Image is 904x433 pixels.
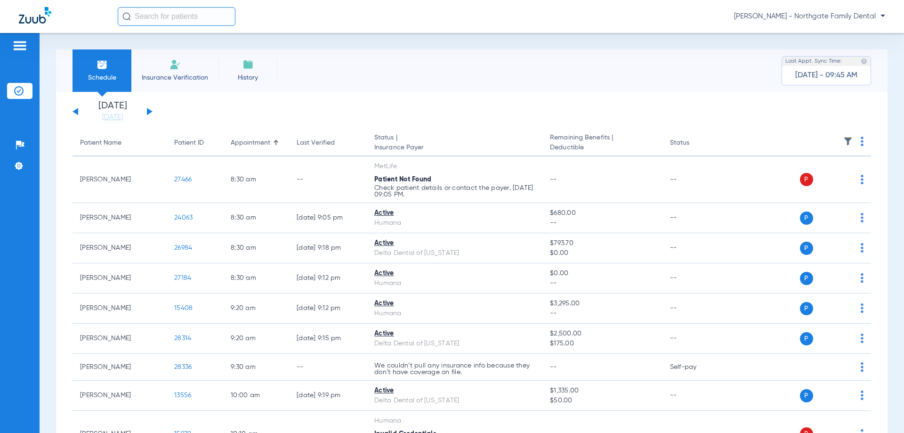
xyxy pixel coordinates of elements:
div: Humana [374,416,535,426]
div: Delta Dental of [US_STATE] [374,248,535,258]
div: Humana [374,218,535,228]
p: Check patient details or contact the payer. [DATE] 09:05 PM. [374,185,535,198]
div: Active [374,238,535,248]
img: last sync help info [861,58,867,65]
div: Active [374,208,535,218]
span: 26984 [174,245,192,251]
img: group-dot-blue.svg [861,273,864,283]
img: group-dot-blue.svg [861,243,864,253]
span: -- [550,278,654,288]
span: -- [550,176,557,183]
span: $3,295.00 [550,299,654,309]
img: hamburger-icon [12,40,27,51]
td: -- [662,294,726,324]
div: Delta Dental of [US_STATE] [374,396,535,406]
td: 10:00 AM [223,381,289,411]
div: Patient ID [174,138,216,148]
span: P [800,173,813,186]
span: -- [550,218,654,228]
img: group-dot-blue.svg [861,334,864,343]
span: $1,335.00 [550,386,654,396]
img: group-dot-blue.svg [861,391,864,400]
td: -- [662,233,726,263]
img: Schedule [97,59,108,70]
li: [DATE] [84,101,141,122]
div: Humana [374,309,535,319]
div: Active [374,329,535,339]
td: [DATE] 9:18 PM [289,233,367,263]
span: 27184 [174,275,191,281]
div: Last Verified [297,138,335,148]
img: History [242,59,254,70]
div: MetLife [374,162,535,172]
td: [PERSON_NAME] [73,294,167,324]
span: 24063 [174,214,193,221]
td: [DATE] 9:15 PM [289,324,367,354]
td: [PERSON_NAME] [73,324,167,354]
span: $793.70 [550,238,654,248]
td: -- [289,354,367,381]
span: Last Appt. Sync Time: [785,57,842,66]
td: 8:30 AM [223,203,289,233]
td: [PERSON_NAME] [73,354,167,381]
td: 8:30 AM [223,263,289,294]
img: Zuub Logo [19,7,51,24]
span: P [800,212,813,225]
td: 8:30 AM [223,233,289,263]
div: Last Verified [297,138,359,148]
span: History [226,73,270,82]
div: Appointment [231,138,282,148]
span: P [800,242,813,255]
td: 9:20 AM [223,294,289,324]
div: Appointment [231,138,270,148]
td: -- [662,324,726,354]
span: [PERSON_NAME] - Northgate Family Dental [734,12,885,21]
span: Insurance Payer [374,143,535,153]
td: 8:30 AM [223,156,289,203]
td: [DATE] 9:05 PM [289,203,367,233]
span: $2,500.00 [550,329,654,339]
span: 15408 [174,305,193,311]
span: 28314 [174,335,191,342]
td: Self-pay [662,354,726,381]
td: [PERSON_NAME] [73,203,167,233]
td: -- [289,156,367,203]
span: 28336 [174,364,192,370]
td: [PERSON_NAME] [73,156,167,203]
div: Active [374,269,535,278]
span: 27466 [174,176,192,183]
img: group-dot-blue.svg [861,175,864,184]
span: $0.00 [550,248,654,258]
td: 9:20 AM [223,324,289,354]
span: 13556 [174,392,191,399]
span: -- [550,309,654,319]
span: P [800,302,813,315]
img: group-dot-blue.svg [861,137,864,146]
div: Patient ID [174,138,204,148]
td: [PERSON_NAME] [73,263,167,294]
div: Patient Name [80,138,121,148]
span: P [800,389,813,402]
img: group-dot-blue.svg [861,362,864,372]
td: 9:30 AM [223,354,289,381]
div: Humana [374,278,535,288]
th: Remaining Benefits | [542,130,662,156]
div: Active [374,386,535,396]
span: $175.00 [550,339,654,349]
div: Active [374,299,535,309]
img: group-dot-blue.svg [861,303,864,313]
td: [PERSON_NAME] [73,381,167,411]
span: -- [550,364,557,370]
p: We couldn’t pull any insurance info because they don’t have coverage on file. [374,362,535,376]
span: $50.00 [550,396,654,406]
td: -- [662,263,726,294]
a: [DATE] [84,113,141,122]
span: $0.00 [550,269,654,278]
th: Status [662,130,726,156]
img: group-dot-blue.svg [861,213,864,222]
span: Deductible [550,143,654,153]
span: Patient Not Found [374,176,431,183]
td: -- [662,381,726,411]
div: Patient Name [80,138,159,148]
div: Delta Dental of [US_STATE] [374,339,535,349]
